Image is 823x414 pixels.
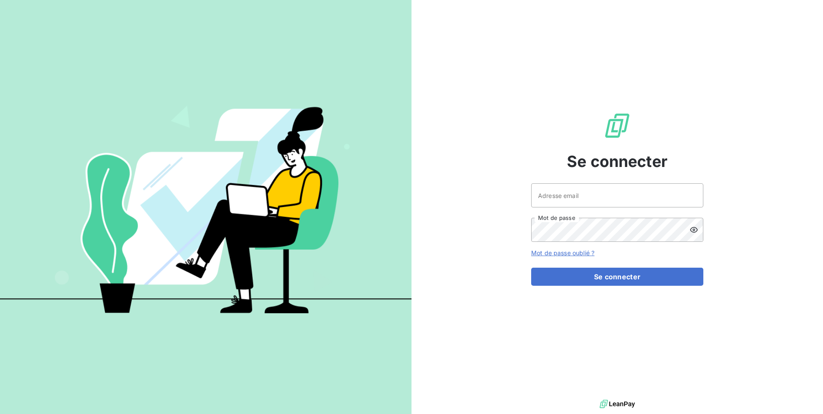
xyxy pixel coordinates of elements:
[531,268,703,286] button: Se connecter
[531,183,703,207] input: placeholder
[531,249,594,256] a: Mot de passe oublié ?
[603,112,631,139] img: Logo LeanPay
[567,150,668,173] span: Se connecter
[600,398,635,411] img: logo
